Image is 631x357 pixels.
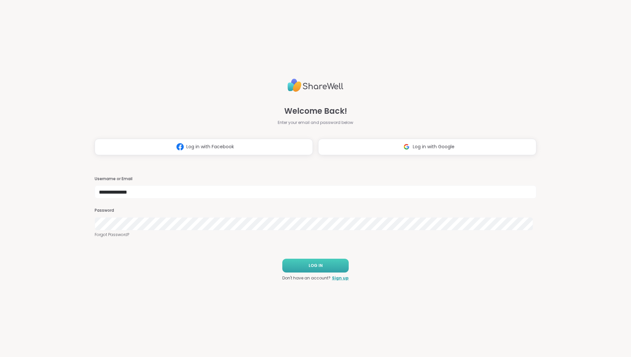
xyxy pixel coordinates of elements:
img: ShareWell Logomark [400,141,413,153]
button: Log in with Google [318,139,536,155]
span: Log in with Facebook [186,143,234,150]
button: Log in with Facebook [95,139,313,155]
h3: Username or Email [95,176,536,182]
span: Don't have an account? [282,275,331,281]
button: LOG IN [282,259,349,273]
span: Welcome Back! [284,105,347,117]
span: LOG IN [309,263,323,269]
a: Forgot Password? [95,232,536,238]
img: ShareWell Logomark [174,141,186,153]
h3: Password [95,208,536,213]
a: Sign up [332,275,349,281]
span: Enter your email and password below [278,120,353,126]
img: ShareWell Logo [288,76,343,95]
span: Log in with Google [413,143,455,150]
